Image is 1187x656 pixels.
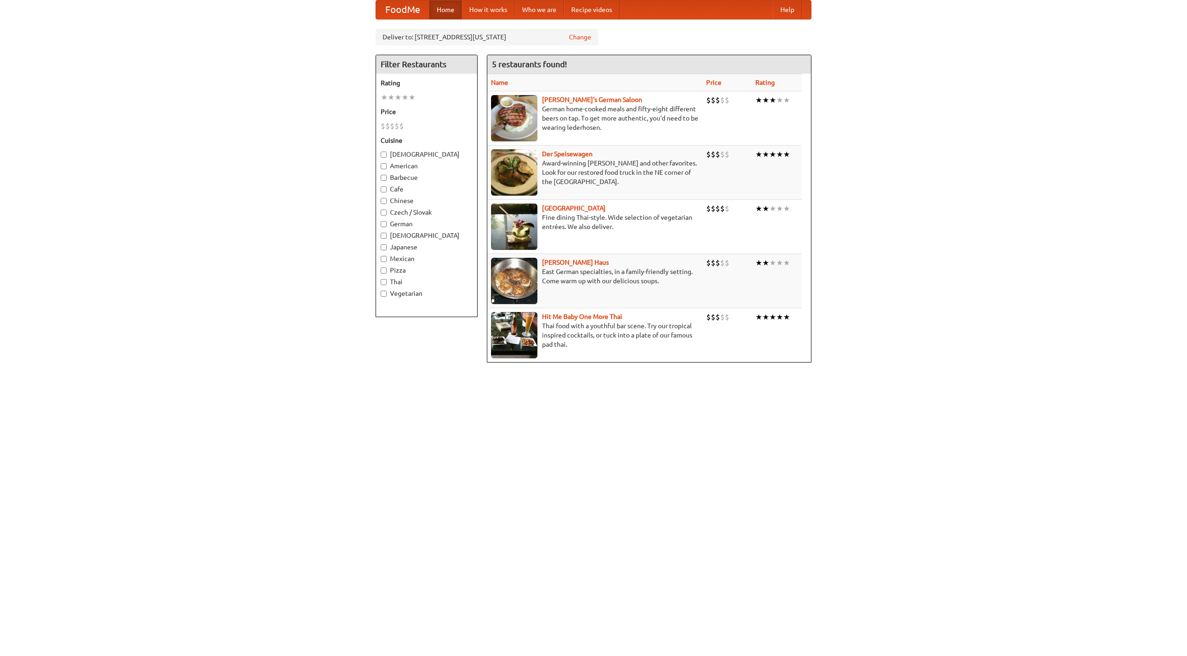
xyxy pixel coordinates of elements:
li: $ [381,121,385,131]
label: Mexican [381,254,472,263]
img: esthers.jpg [491,95,537,141]
input: Pizza [381,267,387,274]
li: ★ [762,312,769,322]
a: Who we are [515,0,564,19]
label: Barbecue [381,173,472,182]
li: ★ [783,258,790,268]
p: Thai food with a youthful bar scene. Try our tropical inspired cocktails, or tuck into a plate of... [491,321,699,349]
li: $ [715,149,720,159]
input: Vegetarian [381,291,387,297]
a: Rating [755,79,775,86]
li: $ [711,258,715,268]
p: German home-cooked meals and fifty-eight different beers on tap. To get more authentic, you'd nee... [491,104,699,132]
li: ★ [783,149,790,159]
p: Fine dining Thai-style. Wide selection of vegetarian entrées. We also deliver. [491,213,699,231]
label: Vegetarian [381,289,472,298]
li: ★ [769,149,776,159]
a: Recipe videos [564,0,619,19]
img: babythai.jpg [491,312,537,358]
label: Japanese [381,242,472,252]
a: [PERSON_NAME]'s German Saloon [542,96,642,103]
li: ★ [769,204,776,214]
a: [GEOGRAPHIC_DATA] [542,204,606,212]
img: satay.jpg [491,204,537,250]
li: ★ [395,92,402,102]
input: Thai [381,279,387,285]
li: ★ [762,204,769,214]
li: ★ [762,258,769,268]
label: [DEMOGRAPHIC_DATA] [381,150,472,159]
a: Der Speisewagen [542,150,593,158]
h4: Filter Restaurants [376,55,477,74]
li: $ [711,149,715,159]
li: ★ [755,312,762,322]
li: ★ [402,92,408,102]
li: ★ [769,95,776,105]
input: [DEMOGRAPHIC_DATA] [381,152,387,158]
li: ★ [776,204,783,214]
li: $ [385,121,390,131]
input: Japanese [381,244,387,250]
label: Czech / Slovak [381,208,472,217]
li: ★ [776,95,783,105]
input: [DEMOGRAPHIC_DATA] [381,233,387,239]
a: Price [706,79,721,86]
li: $ [715,312,720,322]
li: $ [395,121,399,131]
input: Chinese [381,198,387,204]
li: $ [720,95,725,105]
li: $ [706,149,711,159]
li: $ [706,95,711,105]
li: ★ [762,149,769,159]
li: ★ [783,95,790,105]
li: ★ [776,258,783,268]
a: Home [429,0,462,19]
li: $ [706,312,711,322]
label: Pizza [381,266,472,275]
li: ★ [381,92,388,102]
input: American [381,163,387,169]
li: $ [725,149,729,159]
a: Help [773,0,802,19]
li: $ [725,258,729,268]
label: American [381,161,472,171]
label: Cafe [381,185,472,194]
li: $ [715,258,720,268]
img: kohlhaus.jpg [491,258,537,304]
li: ★ [776,149,783,159]
h5: Cuisine [381,136,472,145]
li: ★ [776,312,783,322]
label: Thai [381,277,472,287]
li: ★ [755,258,762,268]
a: [PERSON_NAME] Haus [542,259,609,266]
input: Czech / Slovak [381,210,387,216]
li: $ [725,204,729,214]
li: ★ [755,204,762,214]
li: ★ [755,149,762,159]
li: ★ [755,95,762,105]
img: speisewagen.jpg [491,149,537,196]
li: $ [390,121,395,131]
h5: Rating [381,78,472,88]
p: Award-winning [PERSON_NAME] and other favorites. Look for our restored food truck in the NE corne... [491,159,699,186]
a: Name [491,79,508,86]
li: ★ [762,95,769,105]
li: $ [725,312,729,322]
input: German [381,221,387,227]
li: ★ [388,92,395,102]
input: Cafe [381,186,387,192]
label: German [381,219,472,229]
li: $ [720,204,725,214]
li: $ [711,204,715,214]
a: Hit Me Baby One More Thai [542,313,622,320]
h5: Price [381,107,472,116]
li: $ [711,95,715,105]
a: How it works [462,0,515,19]
ng-pluralize: 5 restaurants found! [492,60,567,69]
a: FoodMe [376,0,429,19]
